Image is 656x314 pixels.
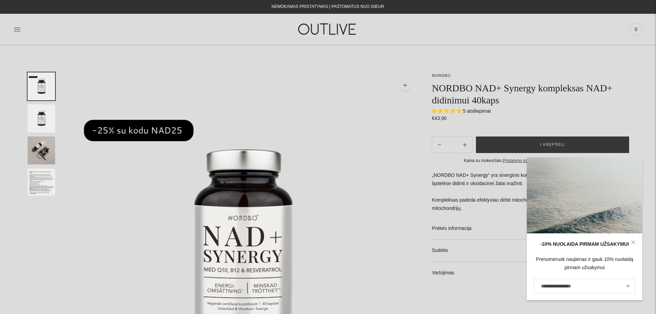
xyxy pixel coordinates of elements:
a: Pristatymo kaina [503,158,533,163]
a: 0 [630,22,642,37]
div: -10% NUOLAIDA PIRMAM UŽSAKYMUI [534,240,635,249]
button: Subtract product quantity [457,136,472,153]
button: Translation missing: en.general.accessibility.image_thumbail [28,104,55,132]
div: Prenumeruok naujienas ir gauk 10% nuolaidą pirmam užsakymui [534,255,635,272]
a: Prekės informacija [432,217,628,240]
input: Product quantity [447,140,457,150]
a: Vartojimas [432,262,628,284]
p: „NORDBO NAD+ Synergy“ yra sinerginis kompleksas, skirtas sveikam senėjimui, energijai ląstelėse d... [432,171,628,213]
button: Translation missing: en.general.accessibility.image_thumbail [28,136,55,164]
span: 5.00 stars [432,108,463,114]
button: Add product quantity [432,136,447,153]
button: Translation missing: en.general.accessibility.image_thumbail [28,169,55,196]
span: €43,90 [432,115,447,121]
h1: NORDBO NAD+ Synergy kompleksas NAD+ didinimui 40kaps [432,82,628,106]
a: Sudėtis [432,240,628,262]
span: 0 [631,24,641,34]
a: NORDBO [432,73,451,78]
img: OUTLIVE [285,17,371,41]
button: Į krepšelį [476,136,629,153]
button: Translation missing: en.general.accessibility.image_thumbail [28,72,55,100]
div: NEMOKAMAS PRISTATYMAS Į PAŠTOMATUS NUO 50EUR [272,3,384,11]
span: 5 atsiliepimai [463,108,491,114]
div: Kaina su mokesčiais. apskaičiuojama apmokėjimo metu. [432,157,628,164]
span: Į krepšelį [540,141,565,148]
